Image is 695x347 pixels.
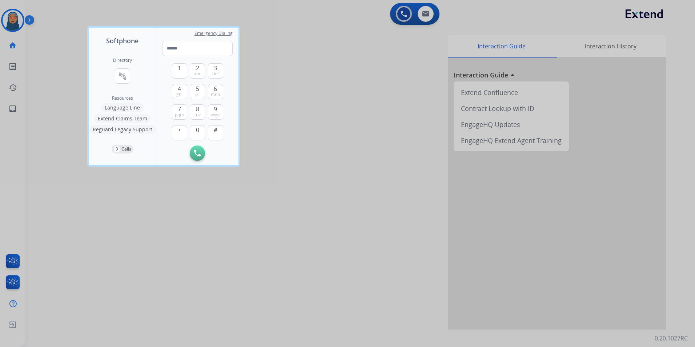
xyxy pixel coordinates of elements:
[112,145,133,153] button: 0Calls
[208,84,223,99] button: 6mno
[172,125,187,140] button: +
[106,36,138,46] span: Softphone
[214,125,217,134] span: #
[196,84,199,93] span: 5
[194,112,201,118] span: tuv
[208,104,223,120] button: 9wxyz
[113,57,132,63] h2: Directory
[196,125,199,134] span: 0
[89,125,156,134] button: Reguard Legacy Support
[178,64,181,72] span: 1
[178,105,181,113] span: 7
[172,63,187,79] button: 1
[190,125,205,140] button: 0
[212,71,219,77] span: def
[118,72,127,80] mat-icon: connect_without_contact
[176,92,182,97] span: ghi
[194,71,201,77] span: abc
[178,125,181,134] span: +
[172,104,187,120] button: 7pqrs
[214,64,217,72] span: 3
[190,63,205,79] button: 2abc
[101,103,144,112] button: Language Line
[194,150,201,156] img: call-button
[112,95,133,101] span: Resources
[214,105,217,113] span: 9
[210,112,220,118] span: wxyz
[211,92,220,97] span: mno
[655,334,688,343] p: 0.20.1027RC
[190,104,205,120] button: 8tuv
[178,84,181,93] span: 4
[208,63,223,79] button: 3def
[214,84,217,93] span: 6
[121,146,131,152] p: Calls
[196,105,199,113] span: 8
[94,114,151,123] button: Extend Claims Team
[195,92,200,97] span: jkl
[190,84,205,99] button: 5jkl
[208,125,223,140] button: #
[194,31,233,36] span: Emergency Dialing
[172,84,187,99] button: 4ghi
[114,146,120,152] p: 0
[196,64,199,72] span: 2
[175,112,184,118] span: pqrs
